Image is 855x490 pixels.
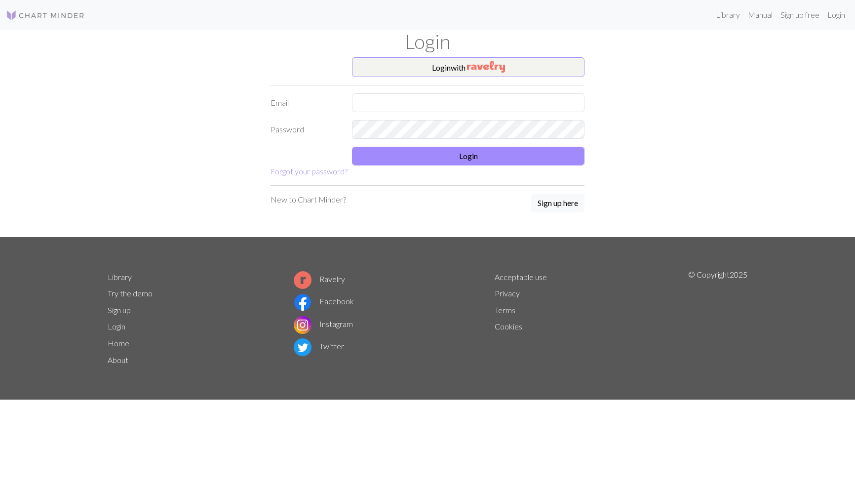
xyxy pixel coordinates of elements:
[352,147,584,165] button: Login
[467,61,505,73] img: Ravelry
[294,338,311,356] img: Twitter logo
[294,316,311,334] img: Instagram logo
[271,194,346,205] p: New to Chart Minder?
[108,305,131,315] a: Sign up
[265,93,346,112] label: Email
[294,296,354,306] a: Facebook
[352,57,584,77] button: Loginwith
[294,319,353,328] a: Instagram
[102,30,753,53] h1: Login
[6,9,85,21] img: Logo
[495,288,520,298] a: Privacy
[712,5,744,25] a: Library
[108,322,125,331] a: Login
[265,120,346,139] label: Password
[495,272,547,282] a: Acceptable use
[688,269,747,368] p: © Copyright 2025
[271,166,348,176] a: Forgot your password?
[294,293,311,311] img: Facebook logo
[294,341,344,351] a: Twitter
[495,305,515,315] a: Terms
[531,194,584,213] a: Sign up here
[108,272,132,282] a: Library
[294,274,345,284] a: Ravelry
[108,355,128,365] a: About
[495,322,522,331] a: Cookies
[108,288,153,298] a: Try the demo
[777,5,823,25] a: Sign up free
[744,5,777,25] a: Manual
[531,194,584,212] button: Sign up here
[823,5,849,25] a: Login
[294,271,311,289] img: Ravelry logo
[108,338,129,348] a: Home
